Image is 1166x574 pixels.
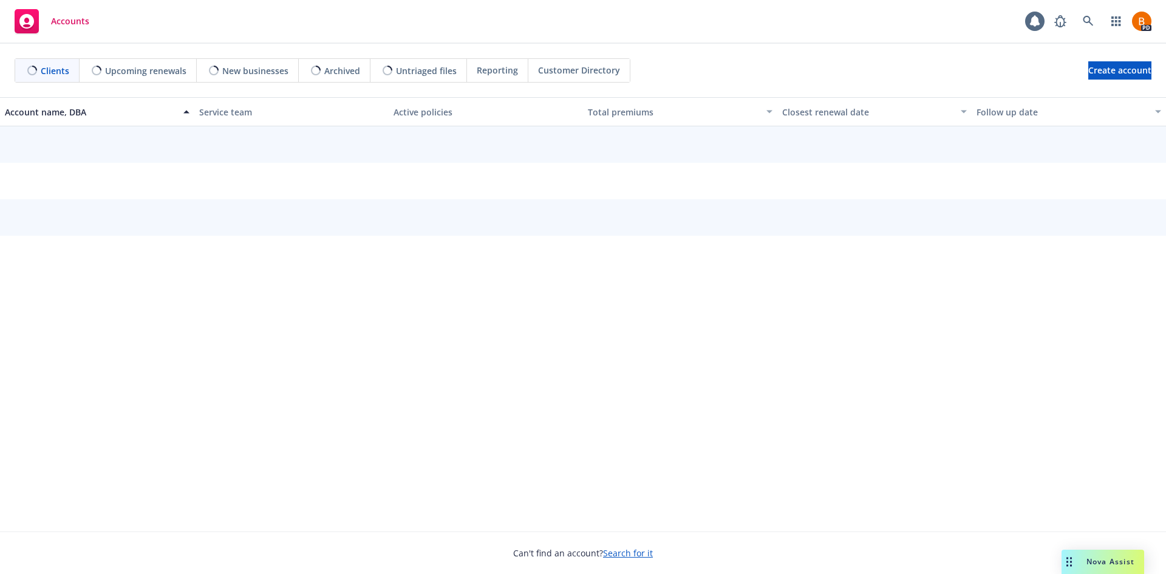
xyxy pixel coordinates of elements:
[1062,550,1077,574] div: Drag to move
[389,97,583,126] button: Active policies
[513,547,653,559] span: Can't find an account?
[583,97,777,126] button: Total premiums
[777,97,972,126] button: Closest renewal date
[1088,61,1151,80] a: Create account
[972,97,1166,126] button: Follow up date
[1132,12,1151,31] img: photo
[977,106,1148,118] div: Follow up date
[603,547,653,559] a: Search for it
[10,4,94,38] a: Accounts
[1104,9,1128,33] a: Switch app
[324,64,360,77] span: Archived
[588,106,759,118] div: Total premiums
[1048,9,1072,33] a: Report a Bug
[1088,59,1151,82] span: Create account
[1086,556,1134,567] span: Nova Assist
[51,16,89,26] span: Accounts
[199,106,384,118] div: Service team
[538,64,620,77] span: Customer Directory
[194,97,389,126] button: Service team
[782,106,953,118] div: Closest renewal date
[5,106,176,118] div: Account name, DBA
[394,106,578,118] div: Active policies
[41,64,69,77] span: Clients
[477,64,518,77] span: Reporting
[222,64,288,77] span: New businesses
[1062,550,1144,574] button: Nova Assist
[396,64,457,77] span: Untriaged files
[1076,9,1100,33] a: Search
[105,64,186,77] span: Upcoming renewals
